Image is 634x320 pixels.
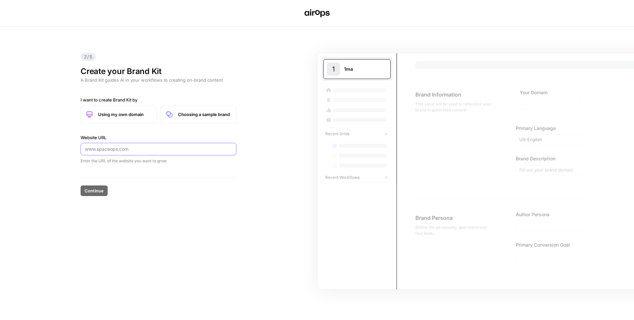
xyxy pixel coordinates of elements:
span: 2/5 [81,53,96,61]
h1: Create your Brand Kit [81,66,236,77]
button: Continue [81,185,108,196]
span: 1 [332,64,335,74]
input: www.spaceops.com [85,146,232,152]
label: I want to create Brand Kit by [81,97,236,103]
p: A Brand Kit guides AI in your workflows to creating on-brand content [81,77,236,83]
label: Website URL [81,134,236,141]
span: Choosing a sample brand [178,111,231,118]
div: Enter the URL of the website you want to grow [81,158,236,164]
span: Continue [85,187,104,194]
span: Using my own domain [98,111,151,118]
